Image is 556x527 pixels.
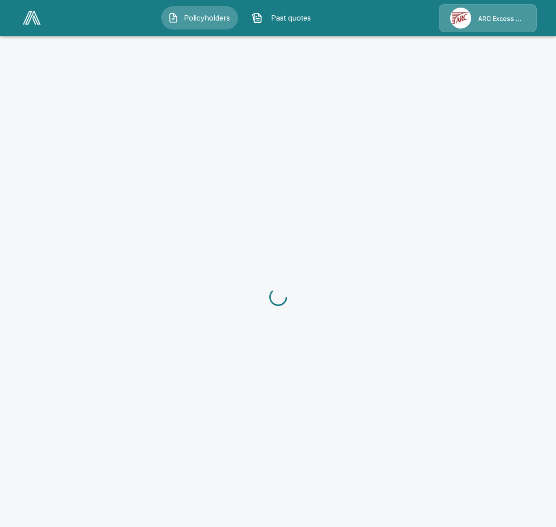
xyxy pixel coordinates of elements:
p: ARC Excess & Surplus [478,14,526,23]
span: Past quotes [266,13,315,23]
img: Past quotes Icon [252,13,263,23]
a: Agency IconARC Excess & Surplus [439,4,537,32]
button: Policyholders IconPolicyholders [161,6,238,29]
button: Past quotes IconPast quotes [245,6,322,29]
img: AA Logo [23,11,41,25]
img: Agency Icon [450,8,471,29]
img: Policyholders Icon [168,13,179,23]
span: Policyholders [182,13,231,23]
